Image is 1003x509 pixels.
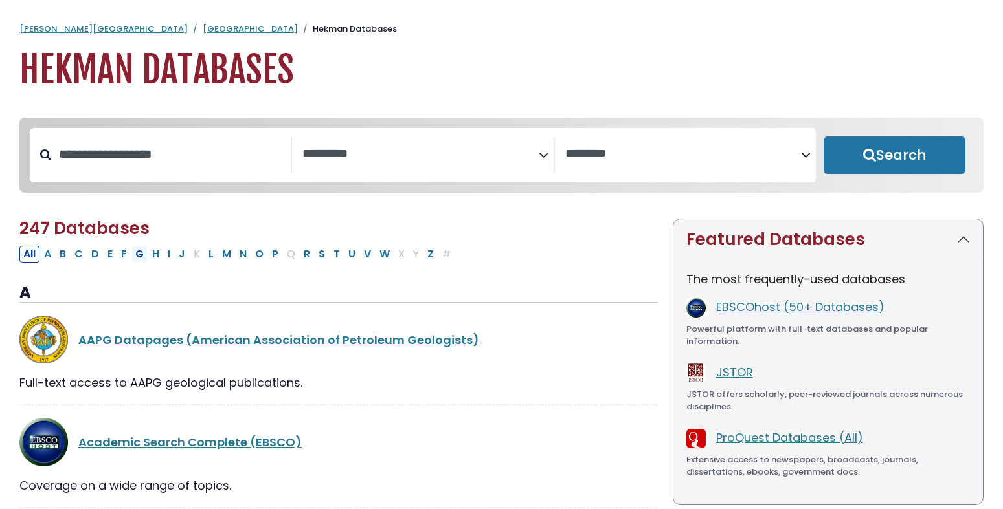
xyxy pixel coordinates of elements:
[686,323,970,348] div: Powerful platform with full-text databases and popular information.
[716,299,885,315] a: EBSCOhost (50+ Databases)
[175,246,189,263] button: Filter Results J
[251,246,267,263] button: Filter Results O
[117,246,131,263] button: Filter Results F
[330,246,344,263] button: Filter Results T
[19,246,39,263] button: All
[19,374,657,391] div: Full-text access to AAPG geological publications.
[164,246,174,263] button: Filter Results I
[268,246,282,263] button: Filter Results P
[686,453,970,479] div: Extensive access to newspapers, broadcasts, journals, dissertations, ebooks, government docs.
[71,246,87,263] button: Filter Results C
[205,246,218,263] button: Filter Results L
[565,147,801,161] textarea: Search
[203,23,298,35] a: [GEOGRAPHIC_DATA]
[51,144,291,165] input: Search database by title or keyword
[716,429,863,446] a: ProQuest Databases (All)
[302,147,538,161] textarea: Search
[19,23,188,35] a: [PERSON_NAME][GEOGRAPHIC_DATA]
[673,219,983,260] button: Featured Databases
[78,434,302,450] a: Academic Search Complete (EBSCO)
[236,246,251,263] button: Filter Results N
[148,246,163,263] button: Filter Results H
[19,283,657,303] h3: A
[19,217,150,240] span: 247 Databases
[686,388,970,413] div: JSTOR offers scholarly, peer-reviewed journals across numerous disciplines.
[824,136,965,174] button: Submit for Search Results
[686,270,970,288] p: The most frequently-used databases
[716,364,753,380] a: JSTOR
[78,332,479,348] a: AAPG Datapages (American Association of Petroleum Geologists)
[376,246,394,263] button: Filter Results W
[423,246,438,263] button: Filter Results Z
[360,246,375,263] button: Filter Results V
[19,49,984,92] h1: Hekman Databases
[104,246,117,263] button: Filter Results E
[218,246,235,263] button: Filter Results M
[19,23,984,36] nav: breadcrumb
[131,246,148,263] button: Filter Results G
[19,118,984,193] nav: Search filters
[298,23,397,36] li: Hekman Databases
[315,246,329,263] button: Filter Results S
[40,246,55,263] button: Filter Results A
[56,246,70,263] button: Filter Results B
[300,246,314,263] button: Filter Results R
[19,477,657,494] div: Coverage on a wide range of topics.
[19,245,456,261] div: Alpha-list to filter by first letter of database name
[87,246,103,263] button: Filter Results D
[344,246,359,263] button: Filter Results U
